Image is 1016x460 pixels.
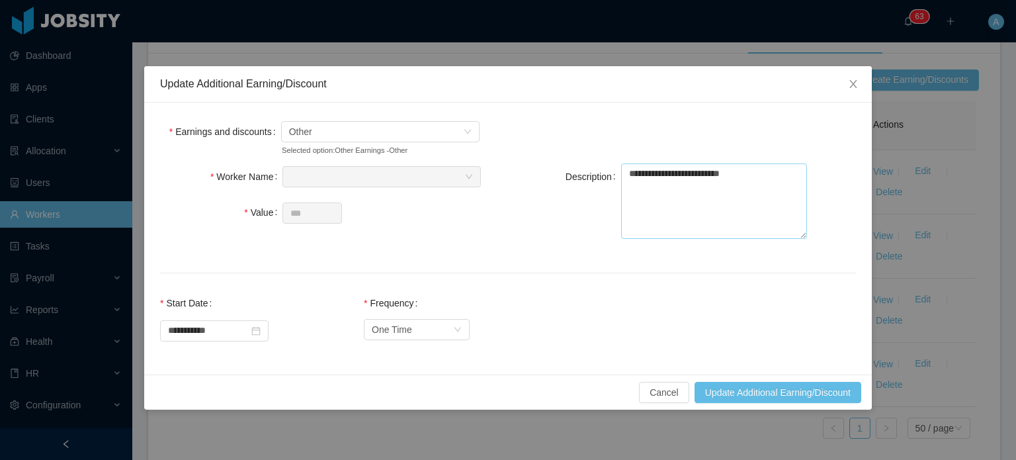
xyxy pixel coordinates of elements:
[464,128,472,137] i: icon: down
[566,171,621,182] label: Description
[282,145,450,156] small: Selected option: Other Earnings - Other
[169,126,281,137] label: Earnings and discounts
[289,122,312,142] span: Other
[454,326,462,335] i: icon: down
[639,382,689,403] button: Cancel
[621,163,807,240] textarea: Description
[251,326,261,336] i: icon: calendar
[695,382,861,403] button: Update Additional Earning/Discount
[835,66,872,103] button: Close
[160,77,856,91] div: Update Additional Earning/Discount
[465,173,473,182] i: icon: down
[244,207,282,218] label: Value
[160,298,217,308] label: Start Date
[848,79,859,89] i: icon: close
[210,171,282,182] label: Worker Name
[283,203,341,223] input: Value
[372,320,412,340] div: One Time
[364,298,423,308] label: Frequency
